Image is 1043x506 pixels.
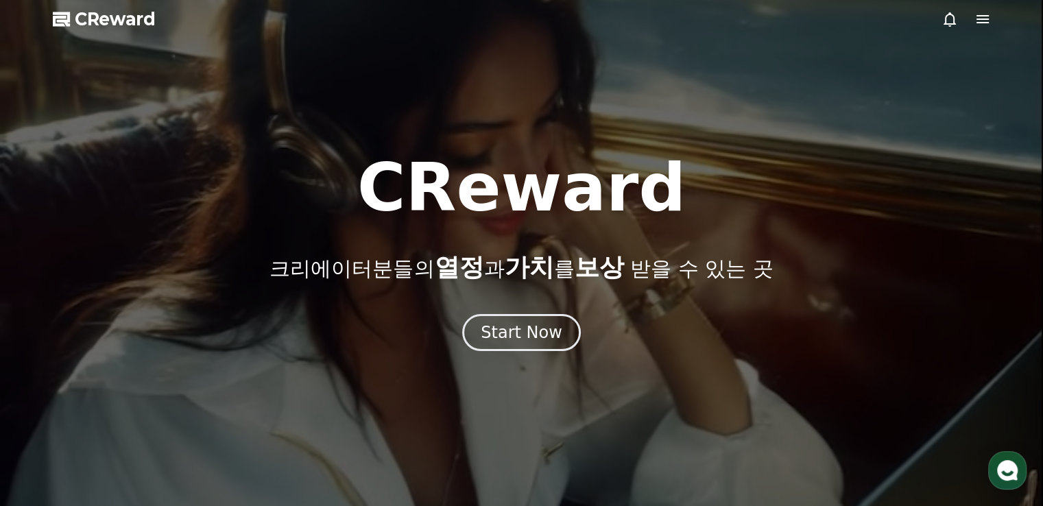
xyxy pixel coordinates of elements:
span: 홈 [43,413,51,424]
h1: CReward [357,155,686,221]
button: Start Now [462,314,581,351]
a: 대화 [91,392,177,426]
span: 보상 [574,253,623,281]
div: Start Now [481,322,562,344]
a: CReward [53,8,156,30]
span: 대화 [125,413,142,424]
a: 설정 [177,392,263,426]
p: 크리에이터분들의 과 를 받을 수 있는 곳 [269,254,773,281]
span: 열정 [434,253,483,281]
span: CReward [75,8,156,30]
a: 홈 [4,392,91,426]
span: 가치 [504,253,553,281]
a: Start Now [462,328,581,341]
span: 설정 [212,413,228,424]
